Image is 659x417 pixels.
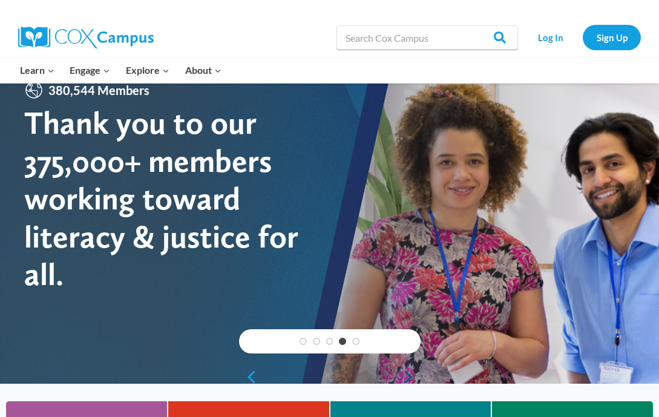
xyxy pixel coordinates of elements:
a: next [402,370,421,384]
button: Child menu of Learn [12,57,62,83]
a: 1 [300,338,307,345]
a: 4 [339,338,346,345]
button: Child menu of About [177,57,229,83]
a: 3 [326,338,333,345]
a: 2 [313,338,320,345]
a: previous [239,370,257,384]
span: 380,544 Members [44,80,154,100]
div: content slider buttons [239,365,421,389]
img: Cox Campus [18,27,154,48]
button: Child menu of Explore [118,57,177,83]
input: Search Cox Campus [336,25,518,50]
nav: Primary Navigation [12,57,229,83]
div: Thank you to our 375,000+ members working toward literacy & justice for all. [24,104,330,293]
a: 5 [352,338,359,345]
nav: Secondary Navigation [524,25,641,50]
a: Log In [524,25,577,50]
a: Sign Up [583,25,641,50]
button: Child menu of Engage [62,57,119,83]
